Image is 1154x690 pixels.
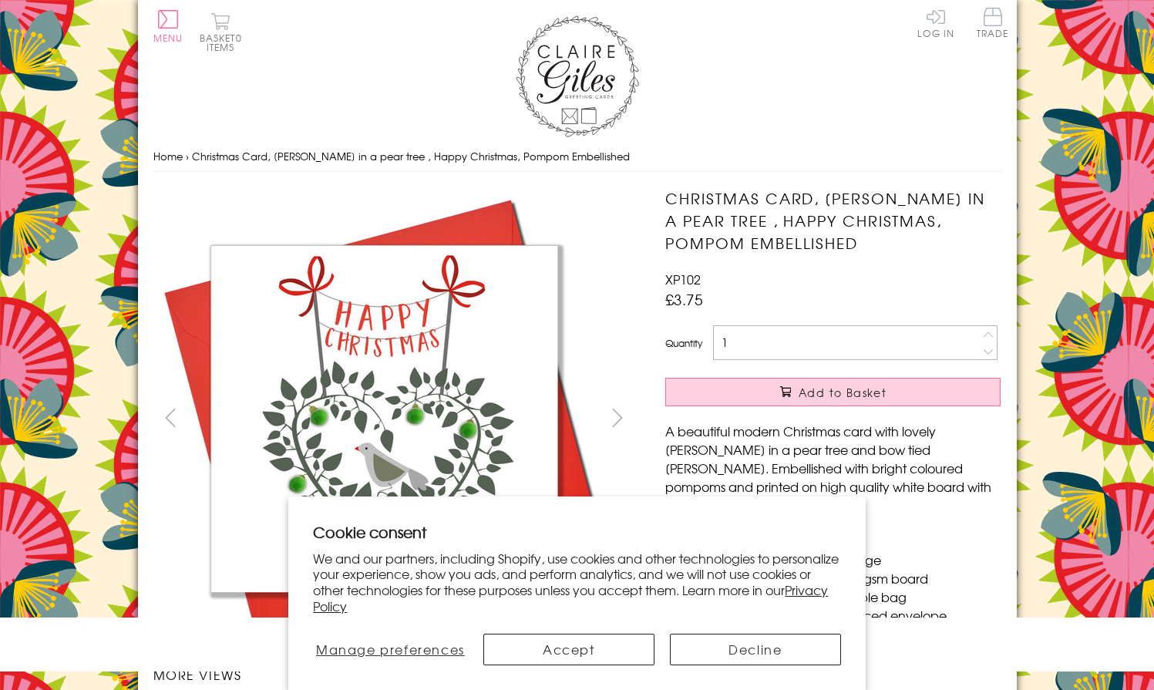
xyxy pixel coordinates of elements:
[313,521,841,543] h2: Cookie consent
[316,640,465,658] span: Manage preferences
[313,634,467,665] button: Manage preferences
[153,10,183,42] button: Menu
[313,581,828,615] a: Privacy Policy
[483,634,654,665] button: Accept
[153,187,616,650] img: Christmas Card, Partridge in a pear tree , Happy Christmas, Pompom Embellished
[665,187,1001,254] h1: Christmas Card, [PERSON_NAME] in a pear tree , Happy Christmas, Pompom Embellished
[977,8,1009,41] a: Trade
[207,31,242,54] span: 0 items
[313,550,841,614] p: We and our partners, including Shopify, use cookies and other technologies to personalize your ex...
[670,634,841,665] button: Decline
[799,385,887,400] span: Add to Basket
[153,149,183,163] a: Home
[665,288,703,310] span: £3.75
[200,12,242,52] button: Basket0 items
[600,400,634,435] button: next
[665,378,1001,406] button: Add to Basket
[192,149,630,163] span: Christmas Card, [PERSON_NAME] in a pear tree , Happy Christmas, Pompom Embellished
[665,422,1001,514] p: A beautiful modern Christmas card with lovely [PERSON_NAME] in a pear tree and bow tied [PERSON_N...
[665,336,702,350] label: Quantity
[665,270,701,288] span: XP102
[516,15,639,137] img: Claire Giles Greetings Cards
[977,8,1009,38] span: Trade
[186,149,189,163] span: ›
[153,400,188,435] button: prev
[153,31,183,45] span: Menu
[917,8,954,38] a: Log In
[153,665,635,684] h3: More views
[153,141,1001,173] nav: breadcrumbs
